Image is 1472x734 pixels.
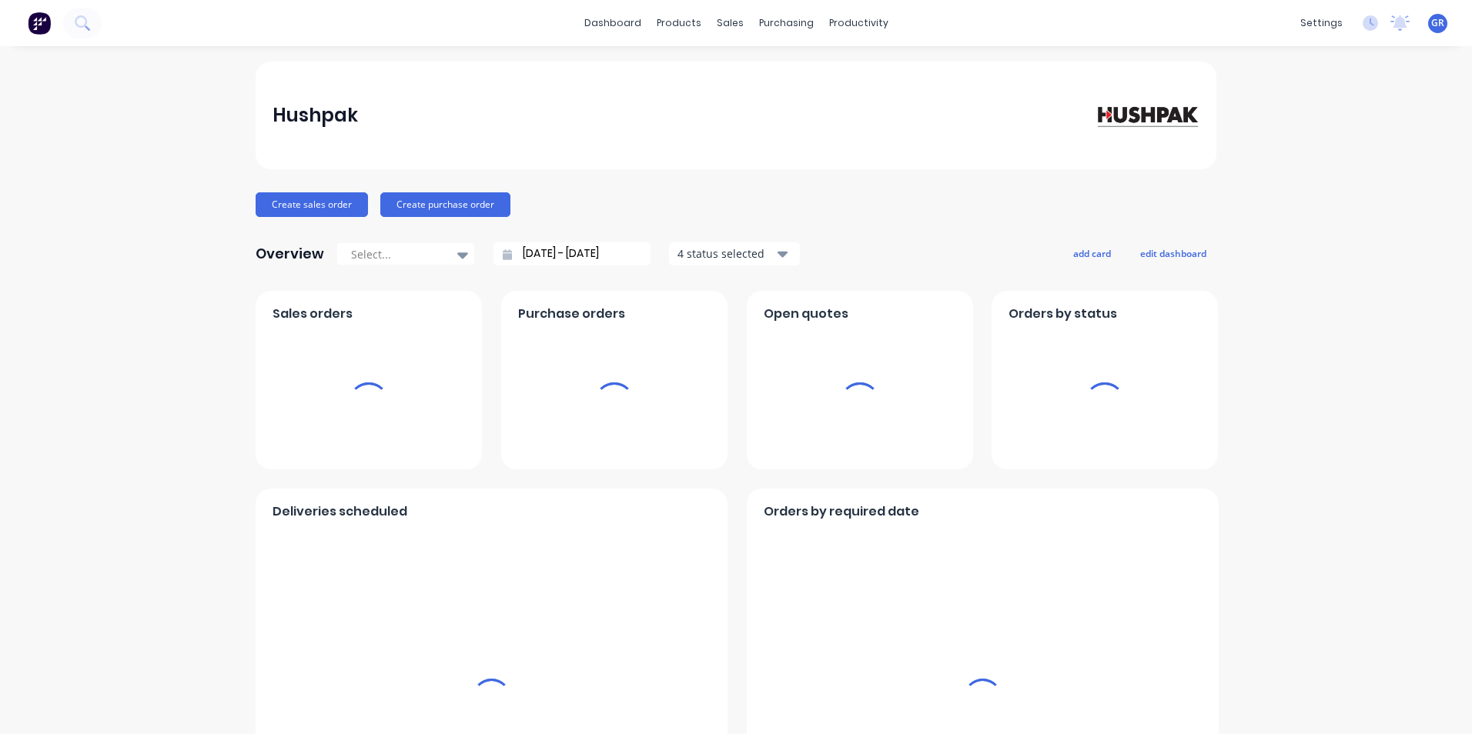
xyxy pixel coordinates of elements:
div: sales [709,12,751,35]
div: products [649,12,709,35]
div: productivity [821,12,896,35]
div: purchasing [751,12,821,35]
span: Orders by status [1009,305,1117,323]
div: 4 status selected [677,245,774,262]
span: Sales orders [273,305,353,323]
button: Create purchase order [380,192,510,217]
div: Overview [256,239,324,269]
a: dashboard [577,12,649,35]
button: edit dashboard [1130,243,1216,263]
span: Open quotes [764,305,848,323]
button: Create sales order [256,192,368,217]
img: Hushpak [1092,102,1199,128]
div: Hushpak [273,100,358,131]
button: 4 status selected [669,242,800,265]
img: Factory [28,12,51,35]
div: settings [1293,12,1350,35]
span: Purchase orders [518,305,625,323]
span: Deliveries scheduled [273,502,407,521]
span: Orders by required date [764,502,919,521]
button: add card [1063,243,1121,263]
span: GR [1431,16,1444,30]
